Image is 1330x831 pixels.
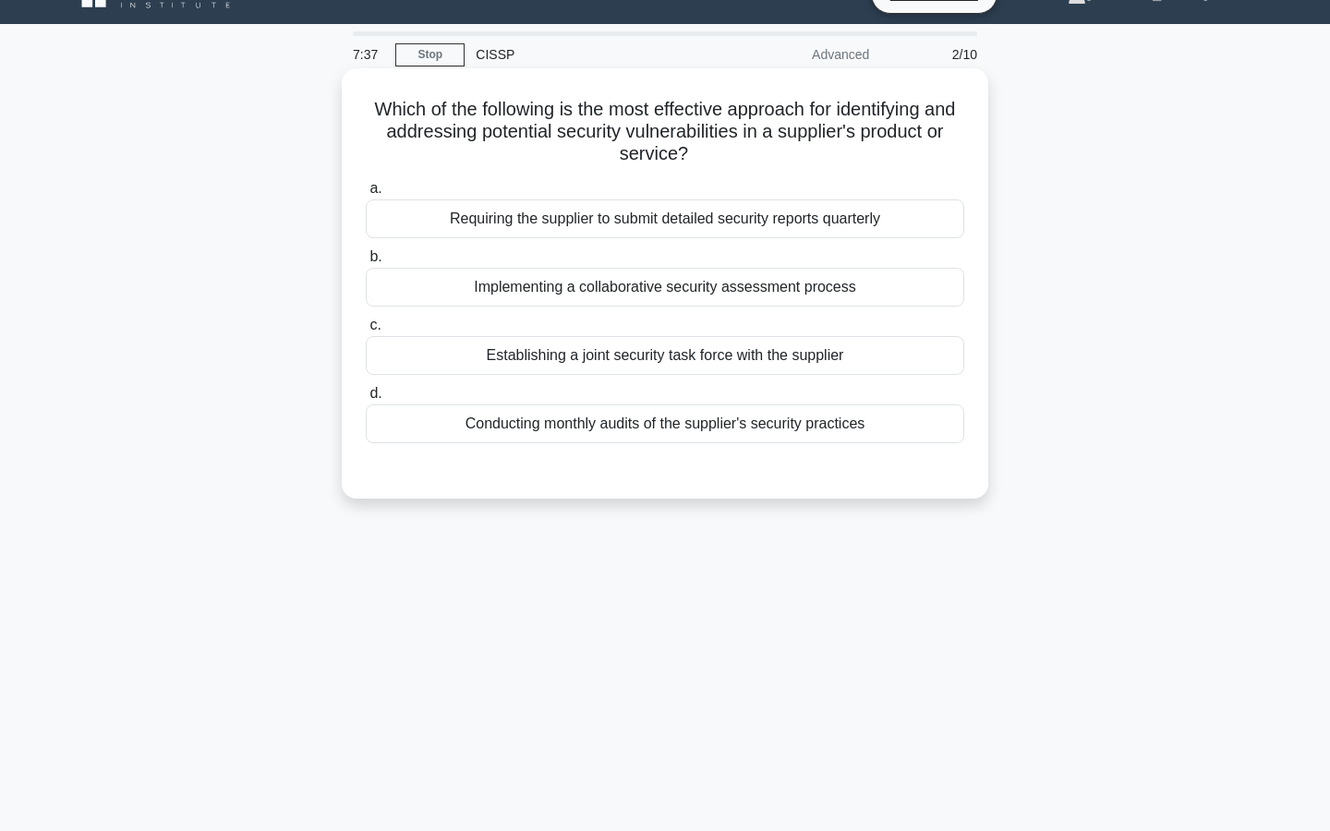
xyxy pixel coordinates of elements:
[342,36,395,73] div: 7:37
[366,268,964,307] div: Implementing a collaborative security assessment process
[366,404,964,443] div: Conducting monthly audits of the supplier's security practices
[465,36,719,73] div: CISSP
[719,36,880,73] div: Advanced
[880,36,988,73] div: 2/10
[369,385,381,401] span: d.
[395,43,465,66] a: Stop
[364,98,966,166] h5: Which of the following is the most effective approach for identifying and addressing potential se...
[366,199,964,238] div: Requiring the supplier to submit detailed security reports quarterly
[369,248,381,264] span: b.
[366,336,964,375] div: Establishing a joint security task force with the supplier
[369,317,381,332] span: c.
[369,180,381,196] span: a.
